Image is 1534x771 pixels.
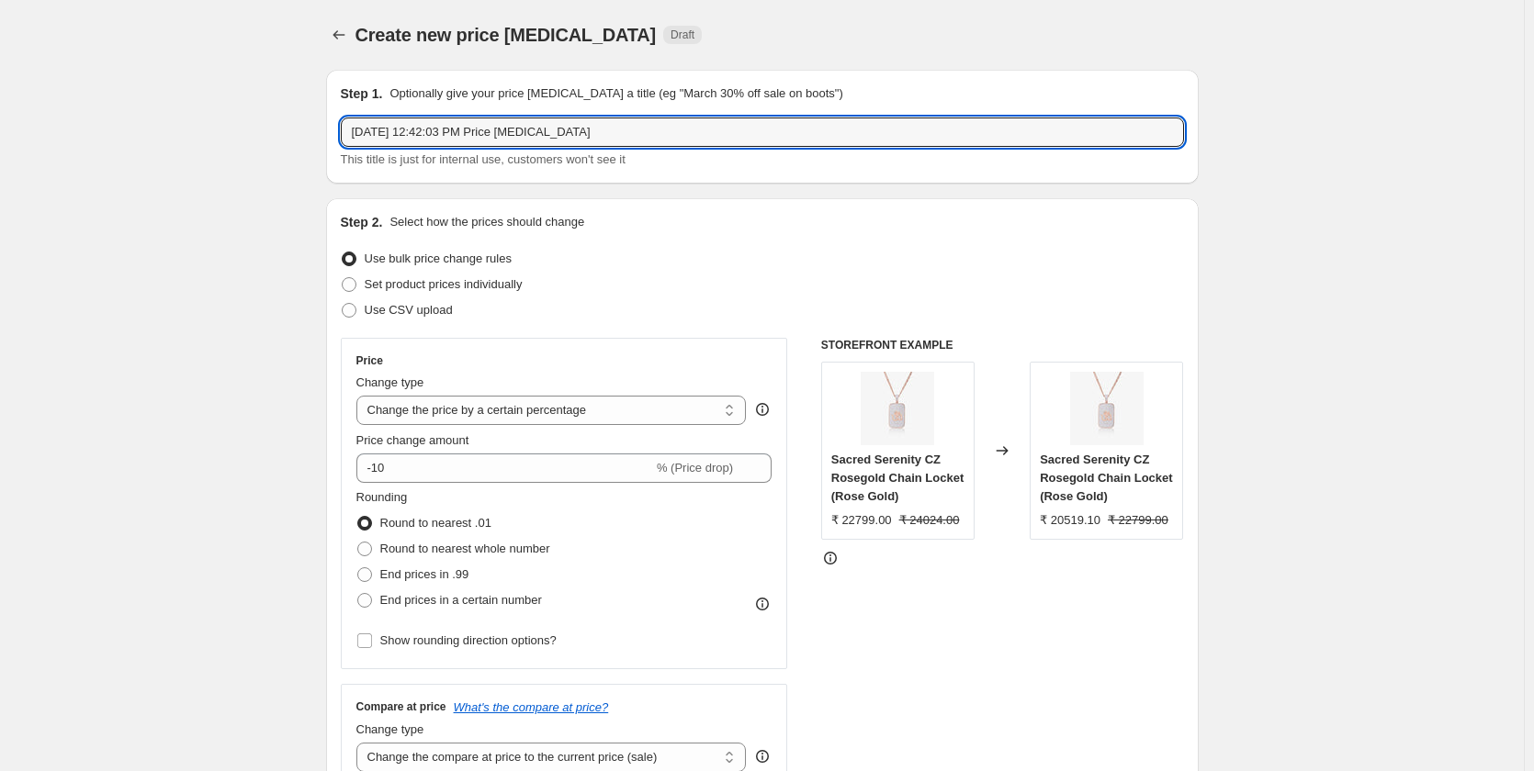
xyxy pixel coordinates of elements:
span: Use bulk price change rules [365,251,512,265]
h3: Compare at price [356,699,446,714]
input: -15 [356,453,653,483]
span: Price change amount [356,433,469,447]
span: % (Price drop) [657,461,733,475]
span: Sacred Serenity CZ Rosegold Chain Locket (Rose Gold) [1040,453,1172,503]
img: AGC_L1_1_80x.webp [861,372,934,445]
span: Sacred Serenity CZ Rosegold Chain Locket (Rose Gold) [831,453,964,503]
span: ₹ 22799.00 [1108,513,1168,527]
span: ₹ 22799.00 [831,513,892,527]
h6: STOREFRONT EXAMPLE [821,338,1184,352]
p: Select how the prices should change [389,213,584,231]
p: Optionally give your price [MEDICAL_DATA] a title (eg "March 30% off sale on boots") [389,84,842,103]
span: Change type [356,722,424,736]
span: Show rounding direction options? [380,633,557,647]
span: End prices in .99 [380,567,469,581]
button: What's the compare at price? [454,700,609,714]
button: Price change jobs [326,22,352,48]
span: Rounding [356,490,408,504]
span: ₹ 20519.10 [1040,513,1100,527]
span: Draft [671,28,694,42]
input: 30% off holiday sale [341,117,1184,147]
span: Round to nearest .01 [380,516,491,530]
span: End prices in a certain number [380,593,542,607]
span: Use CSV upload [365,303,453,317]
div: help [753,747,772,765]
span: Change type [356,375,424,389]
h2: Step 1. [341,84,383,103]
span: Round to nearest whole number [380,542,550,555]
span: Create new price [MEDICAL_DATA] [355,25,657,45]
span: This title is just for internal use, customers won't see it [341,152,626,166]
span: ₹ 24024.00 [899,513,960,527]
span: Set product prices individually [365,277,523,291]
h3: Price [356,353,383,368]
h2: Step 2. [341,213,383,231]
div: help [753,400,772,419]
img: AGC_L1_1_80x.webp [1070,372,1144,445]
